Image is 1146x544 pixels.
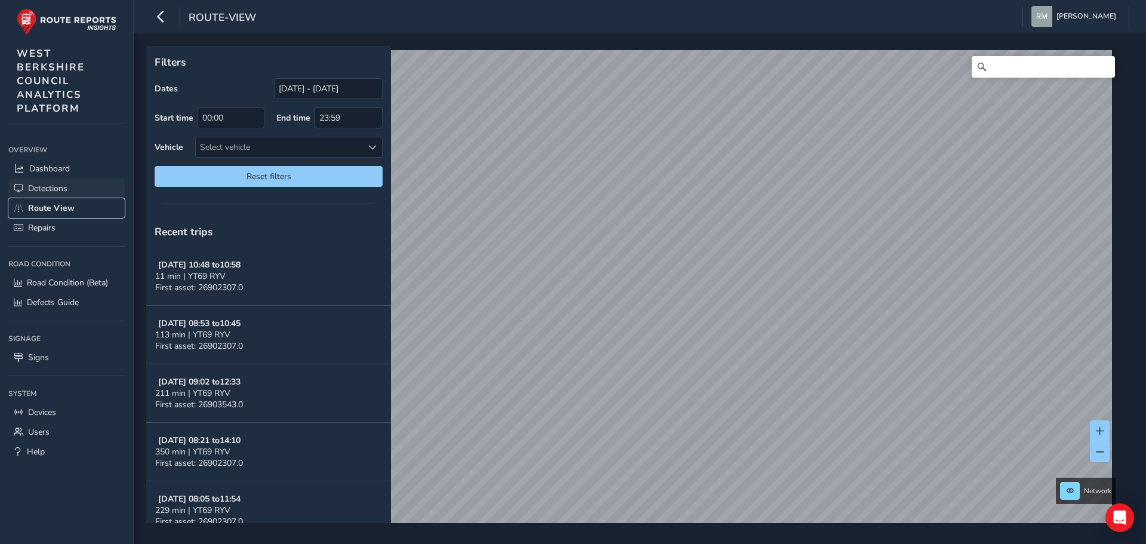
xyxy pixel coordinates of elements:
a: Route View [8,198,125,218]
a: Dashboard [8,159,125,179]
button: [DATE] 09:02 to12:33211 min | YT69 RYVFirst asset: 26903543.0 [146,364,391,423]
div: Open Intercom Messenger [1105,503,1134,532]
span: Dashboard [29,163,70,174]
strong: [DATE] 08:53 to 10:45 [158,318,241,329]
span: 211 min | YT69 RYV [155,388,230,399]
a: Help [8,442,125,462]
label: Vehicle [155,142,183,153]
span: Users [28,426,50,438]
button: [DATE] 08:53 to10:45113 min | YT69 RYVFirst asset: 26902307.0 [146,306,391,364]
div: Signage [8,330,125,348]
a: Users [8,422,125,442]
canvas: Map [150,50,1112,537]
span: Route View [28,202,75,214]
strong: [DATE] 08:21 to 14:10 [158,435,241,446]
a: Devices [8,402,125,422]
p: Filters [155,54,383,70]
button: Reset filters [155,166,383,187]
strong: [DATE] 09:02 to 12:33 [158,376,241,388]
span: Network [1084,486,1111,496]
label: Dates [155,83,178,94]
span: 11 min | YT69 RYV [155,271,226,282]
button: [DATE] 08:05 to11:54229 min | YT69 RYVFirst asset: 26902307.0 [146,481,391,540]
div: Road Condition [8,255,125,273]
span: First asset: 26902307.0 [155,516,243,527]
div: Overview [8,141,125,159]
div: System [8,385,125,402]
span: 350 min | YT69 RYV [155,446,230,457]
span: Help [27,446,45,457]
span: route-view [189,10,256,27]
span: First asset: 26902307.0 [155,340,243,352]
div: Select vehicle [196,137,362,157]
span: WEST BERKSHIRE COUNCIL ANALYTICS PLATFORM [17,47,85,115]
span: First asset: 26902307.0 [155,282,243,293]
input: Search [972,56,1115,78]
span: [PERSON_NAME] [1056,6,1116,27]
a: Defects Guide [8,293,125,312]
span: Repairs [28,222,56,233]
span: Defects Guide [27,297,79,308]
a: Detections [8,179,125,198]
span: Signs [28,352,49,363]
strong: [DATE] 08:05 to 11:54 [158,493,241,505]
span: Recent trips [155,225,213,239]
label: End time [276,112,310,124]
img: rr logo [17,8,116,35]
a: Signs [8,348,125,367]
label: Start time [155,112,193,124]
span: 113 min | YT69 RYV [155,329,230,340]
span: First asset: 26902307.0 [155,457,243,469]
a: Repairs [8,218,125,238]
button: [DATE] 08:21 to14:10350 min | YT69 RYVFirst asset: 26902307.0 [146,423,391,481]
button: [PERSON_NAME] [1031,6,1120,27]
a: Road Condition (Beta) [8,273,125,293]
button: [DATE] 10:48 to10:5811 min | YT69 RYVFirst asset: 26902307.0 [146,247,391,306]
span: 229 min | YT69 RYV [155,505,230,516]
span: Devices [28,407,56,418]
span: First asset: 26903543.0 [155,399,243,410]
span: Road Condition (Beta) [27,277,108,288]
span: Reset filters [164,171,374,182]
span: Detections [28,183,67,194]
strong: [DATE] 10:48 to 10:58 [158,259,241,271]
img: diamond-layout [1031,6,1052,27]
